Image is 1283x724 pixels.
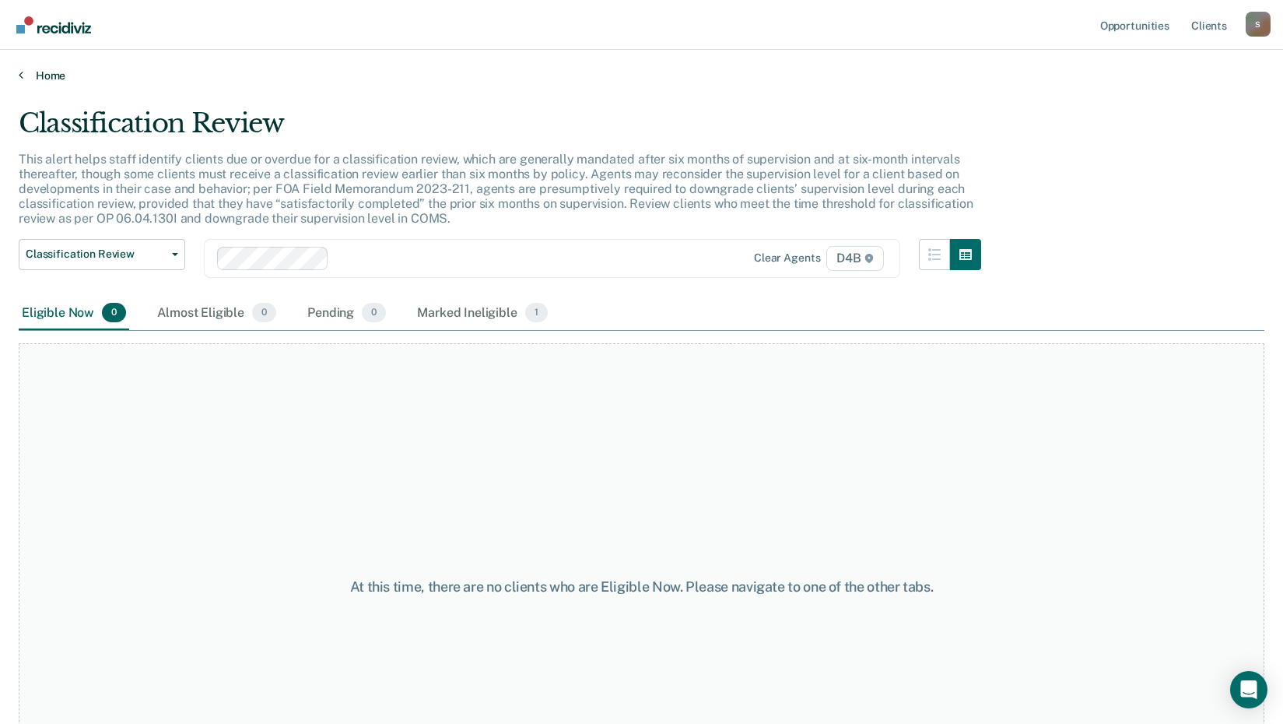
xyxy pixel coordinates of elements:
span: Classification Review [26,248,166,261]
a: Home [19,69,1264,83]
span: 1 [525,303,548,323]
div: Clear agents [754,251,820,265]
span: 0 [252,303,276,323]
p: This alert helps staff identify clients due or overdue for a classification review, which are gen... [19,152,973,227]
img: Recidiviz [16,16,91,33]
div: S [1246,12,1271,37]
div: Marked Ineligible1 [414,297,551,331]
button: Classification Review [19,239,185,270]
span: 0 [362,303,386,323]
span: 0 [102,303,126,323]
div: Eligible Now0 [19,297,129,331]
div: At this time, there are no clients who are Eligible Now. Please navigate to one of the other tabs. [331,578,953,596]
div: Classification Review [19,107,981,152]
span: D4B [826,246,883,271]
div: Pending0 [304,297,389,331]
div: Open Intercom Messenger [1230,671,1267,708]
div: Almost Eligible0 [154,297,279,331]
button: Profile dropdown button [1246,12,1271,37]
